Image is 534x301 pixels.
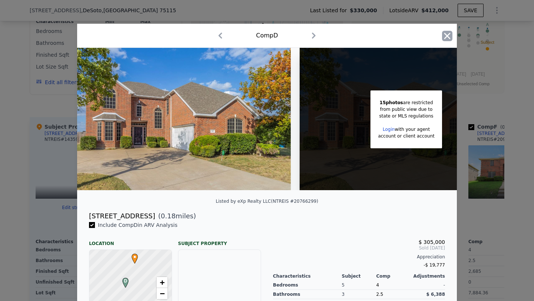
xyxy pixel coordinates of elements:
div: Adjustments [411,273,445,279]
a: Login [383,127,395,132]
div: [STREET_ADDRESS] [89,211,155,221]
div: Bedrooms [273,281,342,290]
span: 15 photos [380,100,403,105]
div: Appreciation [273,254,445,260]
img: Property Img [77,48,291,190]
span: Include Comp D in ARV Analysis [95,222,181,228]
div: from public view due to [378,106,434,113]
span: $ 6,388 [426,292,445,297]
div: Subject Property [178,235,261,247]
div: Comp D [256,31,278,40]
div: are restricted [378,99,434,106]
div: 2.5 [376,290,411,299]
span: • [130,251,140,262]
span: Sold [DATE] [273,245,445,251]
span: 4 [376,282,379,288]
div: - [411,281,445,290]
span: D [121,278,131,284]
span: − [160,289,165,298]
div: D [121,278,125,282]
div: Subject [342,273,376,279]
span: $ 305,000 [419,239,445,245]
span: + [160,278,165,287]
div: Location [89,235,172,247]
a: Zoom in [156,277,168,288]
span: ( miles) [155,211,196,221]
div: state or MLS regulations [378,113,434,119]
div: account or client account [378,133,434,139]
div: Listed by eXp Realty LLC (NTREIS #20766299) [216,199,318,204]
div: • [130,254,134,258]
div: 5 [342,281,376,290]
a: Zoom out [156,288,168,299]
span: -$ 19,777 [423,262,445,268]
div: Characteristics [273,273,342,279]
div: Comp [376,273,411,279]
div: Bathrooms [273,290,342,299]
span: with your agent [395,127,430,132]
div: 3 [342,290,376,299]
span: 0.18 [161,212,176,220]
